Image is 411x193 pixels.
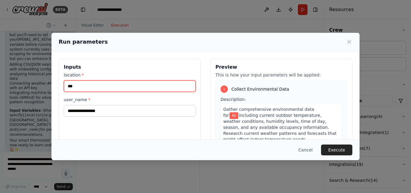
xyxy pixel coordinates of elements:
[221,97,246,102] span: Description:
[231,86,289,92] span: Collect Environmental Data
[294,145,317,155] button: Cancel
[221,86,228,93] div: 1
[64,64,196,71] h3: Inputs
[215,64,347,71] h3: Preview
[223,113,336,142] span: including current outdoor temperature, weather conditions, humidity levels, time of day, season, ...
[215,72,347,78] p: This is how your input parameters will be applied:
[223,107,314,118] span: Gather comprehensive environmental data for
[64,97,196,103] label: user_name
[230,112,238,119] span: Variable: location
[64,72,196,78] label: location
[321,145,352,155] button: Execute
[59,38,108,46] h2: Run parameters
